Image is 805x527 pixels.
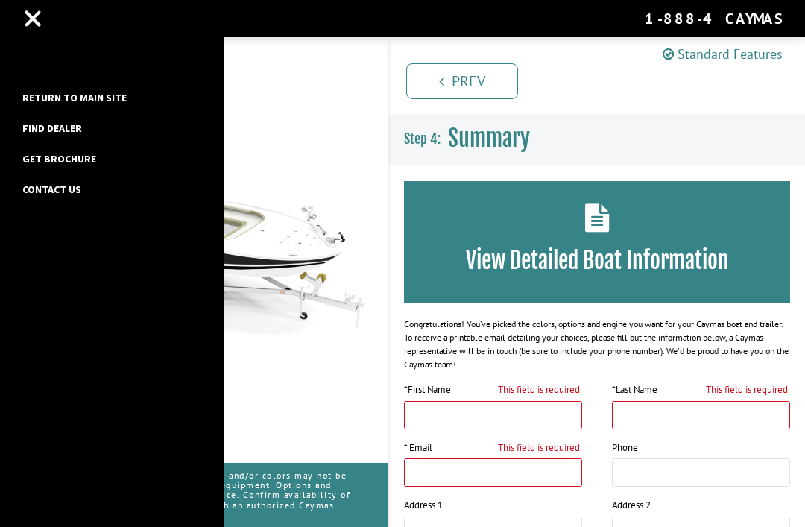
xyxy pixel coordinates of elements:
div: Congratulations! You’ve picked the colors, options and engine you want for your Caymas boat and t... [404,318,790,371]
label: * Email [404,441,432,455]
a: Return to main site [15,88,134,107]
label: Address 2 [612,498,651,513]
h3: View Detailed Boat Information [426,247,768,274]
span: Summary [448,124,530,152]
label: Address 1 [404,498,443,513]
label: Last Name [612,382,657,397]
div: 1-888-4CAYMAS [645,9,783,28]
a: Standard Features [663,44,783,64]
a: Contact Us [15,180,134,199]
label: Phone [612,441,638,455]
a: Prev [406,63,518,99]
a: Get Brochure [15,149,134,168]
label: This field is required. [706,382,790,397]
a: Find Dealer [15,119,134,138]
label: First Name [404,382,451,397]
label: This field is required. [498,382,582,397]
label: This field is required. [498,441,582,455]
ul: Pagination [402,61,805,99]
